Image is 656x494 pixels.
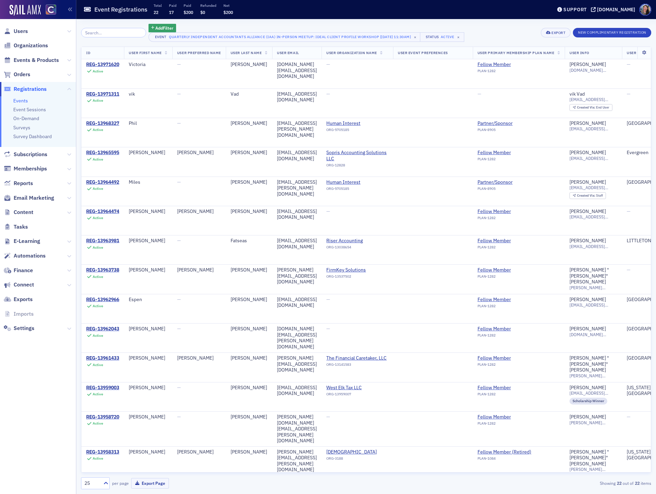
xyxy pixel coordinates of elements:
[326,163,388,170] div: ORG-12828
[93,275,103,279] div: Active
[13,106,46,113] a: Event Sessions
[200,10,205,15] span: $0
[277,385,317,397] div: [EMAIL_ADDRESS][DOMAIN_NAME]
[231,150,267,156] div: [PERSON_NAME]
[223,10,233,15] span: $200
[326,385,388,391] span: West Elk Tax LLC
[569,50,589,55] span: User Info
[14,71,30,78] span: Orders
[478,355,511,361] a: Fellow Member
[93,128,103,132] div: Active
[86,267,119,273] a: REG-13963738
[326,120,388,127] a: Human Interest
[326,238,388,244] a: Riser Accounting
[46,4,56,15] img: SailAMX
[569,126,617,131] span: [EMAIL_ADDRESS][PERSON_NAME][DOMAIN_NAME]
[326,326,330,332] span: —
[326,392,388,399] div: ORG-13959007
[231,326,267,332] div: [PERSON_NAME]
[4,28,28,35] a: Users
[86,449,119,455] div: REG-13958313
[177,296,181,302] span: —
[569,209,606,215] div: [PERSON_NAME]
[86,62,119,68] a: REG-13971620
[478,91,481,97] span: —
[149,32,421,42] button: EventQuarterly Independent Accountants Alliance (IAA) In-Person Meetup: Ideal Client Profile Work...
[4,56,59,64] a: Events & Products
[169,33,411,40] div: Quarterly Independent Accountants Alliance (IAA) In-Person Meetup: Ideal Client Profile Workshop ...
[577,106,609,110] div: End User
[478,179,513,185] div: Partner/Sponsor
[569,267,617,285] a: [PERSON_NAME] "[PERSON_NAME]" [PERSON_NAME]
[569,68,617,73] span: [DOMAIN_NAME][EMAIL_ADDRESS][DOMAIN_NAME]
[129,62,168,68] div: Victoria
[177,384,181,391] span: —
[326,186,388,193] div: ORG-5705185
[14,42,48,49] span: Organizations
[569,326,606,332] div: [PERSON_NAME]
[14,281,34,289] span: Connect
[93,304,103,308] div: Active
[573,29,651,35] a: New Complimentary Registration
[93,363,103,367] div: Active
[569,185,617,190] span: [EMAIL_ADDRESS][PERSON_NAME][DOMAIN_NAME]
[277,355,317,373] div: [PERSON_NAME][EMAIL_ADDRESS][DOMAIN_NAME]
[86,179,119,185] a: REG-13964492
[577,193,596,198] span: Created Via :
[478,238,511,244] a: Fellow Member
[86,238,119,244] a: REG-13963981
[155,25,173,31] span: Add Filter
[569,414,606,420] a: [PERSON_NAME]
[93,216,103,220] div: Active
[569,391,617,396] span: [EMAIL_ADDRESS][DOMAIN_NAME]
[86,150,119,156] a: REG-13965595
[86,209,119,215] div: REG-13964474
[4,151,47,158] a: Subscriptions
[277,209,317,220] div: [EMAIL_ADDRESS][DOMAIN_NAME]
[4,325,34,332] a: Settings
[4,209,33,216] a: Content
[93,186,103,191] div: Active
[184,3,193,8] p: Paid
[177,179,181,185] span: —
[478,50,554,55] span: User Primary Membership Plan Name
[569,120,606,127] div: [PERSON_NAME]
[14,296,33,303] span: Exports
[177,326,181,332] span: —
[551,31,565,35] div: Export
[10,5,41,16] img: SailAMX
[231,179,267,185] div: [PERSON_NAME]
[14,28,28,35] span: Users
[478,297,511,303] div: Fellow Member
[13,125,30,131] a: Surveys
[4,237,40,245] a: E-Learning
[478,209,511,215] a: Fellow Member
[277,238,317,250] div: [EMAIL_ADDRESS][DOMAIN_NAME]
[569,62,606,68] a: [PERSON_NAME]
[591,7,638,12] button: [DOMAIN_NAME]
[129,238,168,244] div: [PERSON_NAME]
[326,274,388,281] div: ORG-13537502
[93,245,103,250] div: Active
[569,104,612,111] div: Created Via: End User
[177,150,221,156] div: [PERSON_NAME]
[326,208,330,214] span: —
[93,69,103,73] div: Active
[326,267,388,273] a: FirmKey Solutions
[569,332,617,337] span: [DOMAIN_NAME][EMAIL_ADDRESS][PERSON_NAME][DOMAIN_NAME]
[478,186,496,191] span: PLAN-8905
[577,105,596,110] span: Created Via :
[277,297,317,309] div: [EMAIL_ADDRESS][DOMAIN_NAME]
[4,194,54,202] a: Email Marketing
[569,449,617,467] div: [PERSON_NAME] "[PERSON_NAME]" [PERSON_NAME]
[569,297,606,303] div: [PERSON_NAME]
[81,28,146,37] input: Search…
[86,297,119,303] a: REG-13962966
[326,128,388,134] div: ORG-5705185
[627,91,630,97] span: —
